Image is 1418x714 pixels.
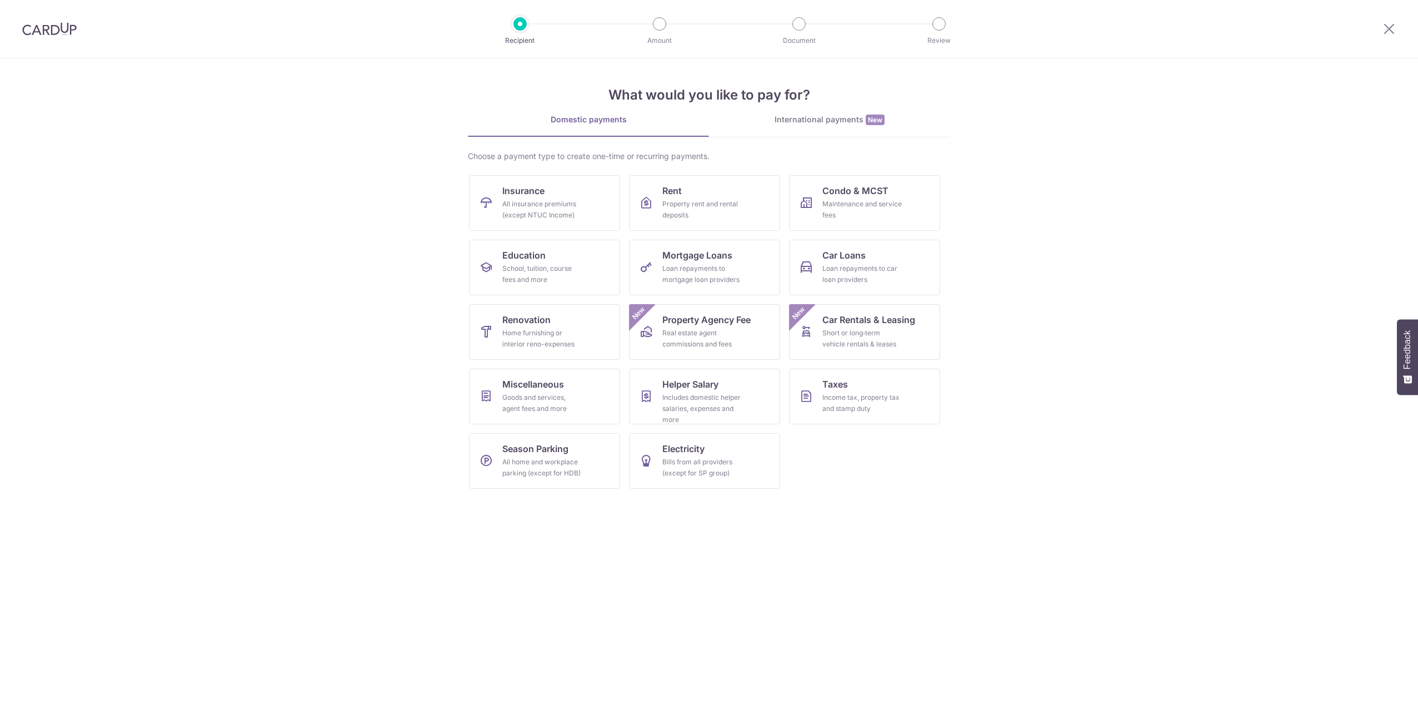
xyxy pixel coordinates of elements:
div: Property rent and rental deposits [662,199,742,221]
div: All insurance premiums (except NTUC Income) [502,199,582,221]
div: Home furnishing or interior reno-expenses [502,328,582,350]
a: Condo & MCSTMaintenance and service fees [789,175,940,231]
p: Recipient [479,35,561,46]
span: Rent [662,184,682,197]
span: Miscellaneous [502,378,564,391]
div: Real estate agent commissions and fees [662,328,742,350]
div: Includes domestic helper salaries, expenses and more [662,392,742,425]
div: Income tax, property tax and stamp duty [822,392,902,414]
img: CardUp [22,22,77,36]
span: New [866,115,885,125]
span: Renovation [502,313,551,326]
div: Loan repayments to mortgage loan providers [662,263,742,285]
a: Mortgage LoansLoan repayments to mortgage loan providers [629,240,780,295]
span: Helper Salary [662,378,718,391]
p: Review [898,35,980,46]
a: Season ParkingAll home and workplace parking (except for HDB) [469,433,620,489]
span: Car Loans [822,249,866,262]
a: RenovationHome furnishing or interior reno-expenses [469,304,620,360]
div: School, tuition, course fees and more [502,263,582,285]
span: Property Agency Fee [662,313,751,326]
span: Mortgage Loans [662,249,732,262]
div: Maintenance and service fees [822,199,902,221]
h4: What would you like to pay for? [468,85,950,105]
div: Bills from all providers (except for SP group) [662,457,742,479]
span: Season Parking [502,442,568,455]
a: EducationSchool, tuition, course fees and more [469,240,620,295]
span: New [630,304,648,323]
div: Domestic payments [468,114,709,125]
span: Car Rentals & Leasing [822,313,915,326]
a: RentProperty rent and rental deposits [629,175,780,231]
span: Electricity [662,442,705,455]
div: Short or long‑term vehicle rentals & leases [822,328,902,350]
a: Car LoansLoan repayments to car loan providers [789,240,940,295]
p: Document [758,35,840,46]
a: TaxesIncome tax, property tax and stamp duty [789,369,940,424]
div: Loan repayments to car loan providers [822,263,902,285]
a: Car Rentals & LeasingShort or long‑term vehicle rentals & leasesNew [789,304,940,360]
span: Taxes [822,378,848,391]
span: Insurance [502,184,545,197]
div: Choose a payment type to create one-time or recurring payments. [468,151,950,162]
p: Amount [618,35,701,46]
span: New [790,304,808,323]
div: International payments [709,114,950,126]
a: InsuranceAll insurance premiums (except NTUC Income) [469,175,620,231]
a: Property Agency FeeReal estate agent commissions and feesNew [629,304,780,360]
span: Condo & MCST [822,184,888,197]
button: Feedback - Show survey [1397,319,1418,395]
a: Helper SalaryIncludes domestic helper salaries, expenses and more [629,369,780,424]
span: Education [502,249,546,262]
a: ElectricityBills from all providers (except for SP group) [629,433,780,489]
div: Goods and services, agent fees and more [502,392,582,414]
a: MiscellaneousGoods and services, agent fees and more [469,369,620,424]
span: Feedback [1402,330,1412,369]
div: All home and workplace parking (except for HDB) [502,457,582,479]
